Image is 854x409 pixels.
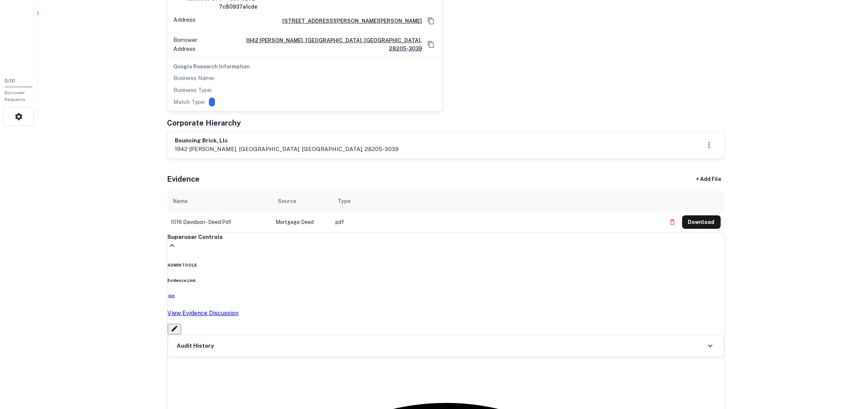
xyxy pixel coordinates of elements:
div: + Add File [683,173,735,186]
button: Download [682,215,721,229]
th: Source [272,191,332,212]
div: Source [278,197,297,206]
span: 0 / 10 [4,78,15,84]
h6: Audit History [177,342,214,350]
p: View Evidence Discussion [168,309,724,318]
h6: ADMIN TOOLS [168,262,724,268]
h6: bouncing brick, llc [175,136,399,145]
h6: Google Research Information [174,62,437,71]
div: Type [338,197,351,206]
h6: Evidence Link [168,277,724,283]
button: Copy Address [425,39,437,50]
p: 1942 [PERSON_NAME], [GEOGRAPHIC_DATA], [GEOGRAPHIC_DATA], 28205-3039 [175,145,399,154]
div: scrollable content [167,191,724,233]
th: Type [332,191,662,212]
p: Address [174,15,196,27]
p: Business Name: [174,74,215,83]
h5: Corporate Hierarchy [167,117,241,129]
a: 1942 [PERSON_NAME], [GEOGRAPHIC_DATA], [GEOGRAPHIC_DATA], 28205-3039 [221,36,422,53]
a: [STREET_ADDRESS][PERSON_NAME][PERSON_NAME] [277,17,422,25]
button: Copy Address [425,15,437,27]
p: Borrower Address [174,36,218,53]
button: Delete file [666,216,679,228]
h5: Evidence [167,173,200,185]
h6: Superuser Controls [168,233,724,242]
p: Match Type: [174,98,206,107]
td: 1016 davidson - deed.pdf [167,212,272,233]
td: Mortgage Deed [272,212,332,233]
div: Name [173,197,188,206]
a: View Evidence Discussion [168,295,724,318]
span: Borrower Requests [4,90,25,102]
button: Edit Slack Link [168,324,181,335]
iframe: Chat Widget [817,349,854,385]
td: pdf [332,212,662,233]
p: Business Type: [174,86,213,95]
th: Name [167,191,272,212]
